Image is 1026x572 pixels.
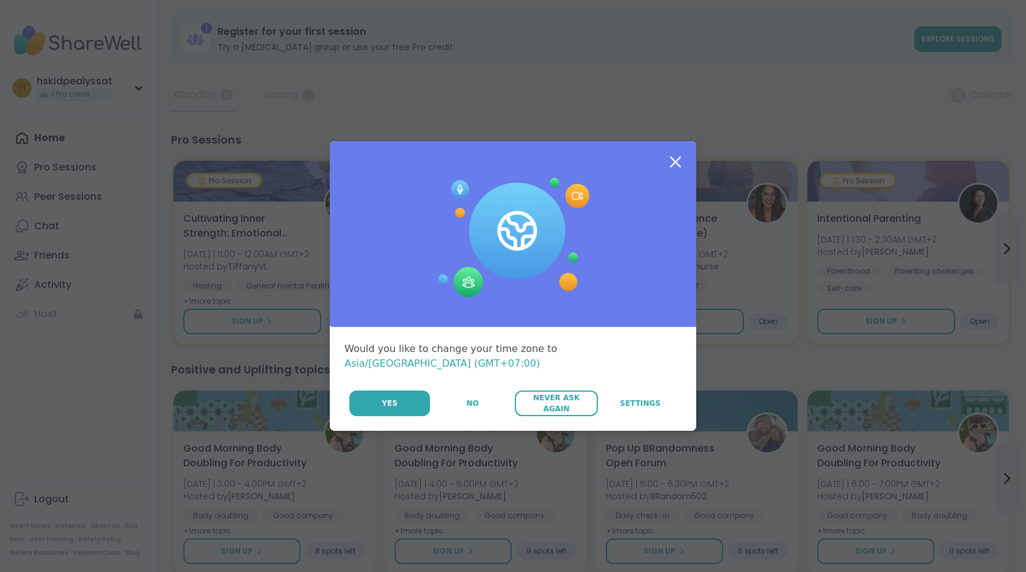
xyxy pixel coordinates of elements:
[599,391,682,416] a: Settings
[437,178,589,298] img: Session Experience
[431,391,514,416] button: No
[620,398,661,409] span: Settings
[382,398,398,409] span: Yes
[521,392,591,414] span: Never Ask Again
[344,342,682,371] div: Would you like to change your time zone to
[344,358,540,369] span: Asia/[GEOGRAPHIC_DATA] (GMT+07:00)
[515,391,597,416] button: Never Ask Again
[467,398,479,409] span: No
[349,391,430,416] button: Yes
